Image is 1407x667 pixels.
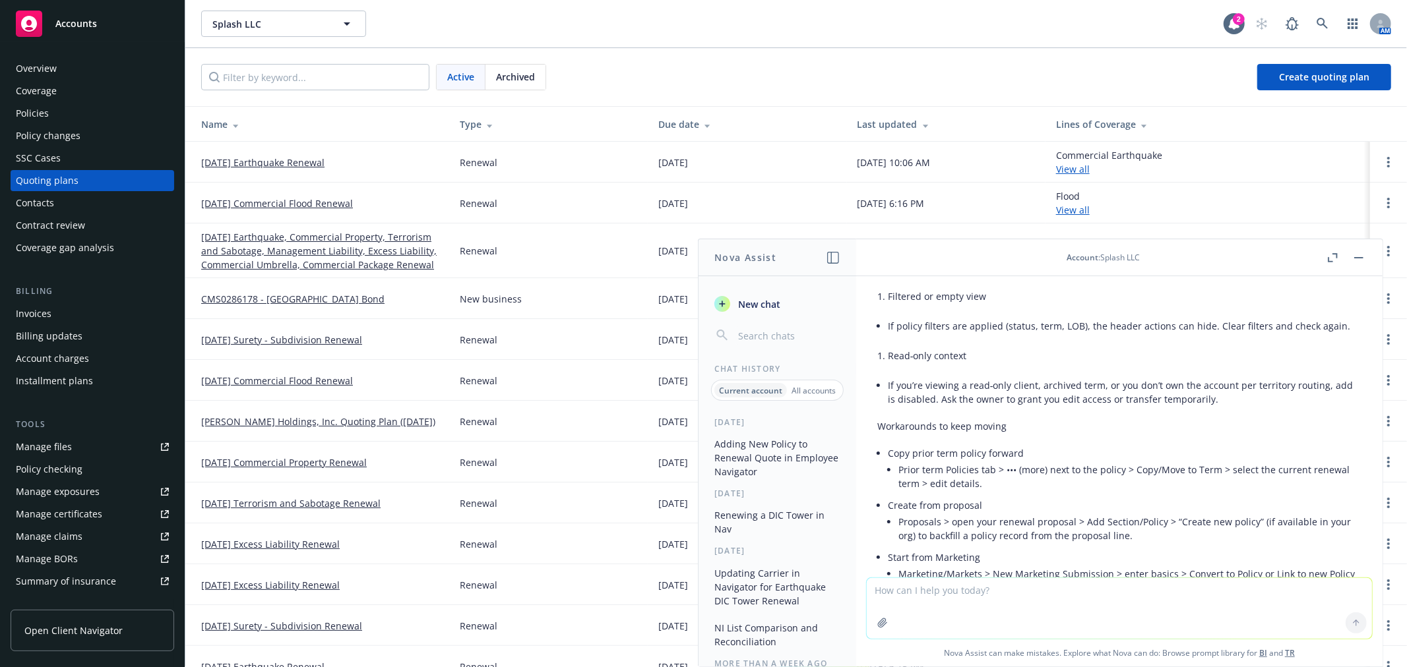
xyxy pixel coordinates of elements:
a: Search [1309,11,1336,37]
div: Installment plans [16,370,93,391]
a: Open options [1381,243,1396,259]
a: Contacts [11,192,174,214]
div: [DATE] [658,156,688,169]
div: Renewal [460,415,497,428]
span: Active [447,70,474,84]
div: Renewal [460,374,497,388]
a: Open options [1381,195,1396,211]
a: View all [1056,163,1090,175]
a: [DATE] Surety - Subdivision Renewal [201,333,362,347]
a: BI [1259,647,1267,658]
div: Tools [11,418,174,431]
a: Manage exposures [11,481,174,502]
a: SSC Cases [11,148,174,169]
a: View all [1056,204,1090,216]
div: [DATE] 10:06 AM [858,156,931,169]
div: Manage exposures [16,481,100,502]
button: Renewing a DIC Tower in Nav [709,504,846,540]
a: [DATE] Earthquake, Commercial Property, Terrorism and Sabotage, Management Liability, Excess Liab... [201,230,439,272]
div: Renewal [460,244,497,258]
div: [DATE] [699,488,856,499]
a: [DATE] Surety - Subdivision Renewal [201,619,362,633]
div: Summary of insurance [16,571,116,592]
div: Renewal [460,333,497,347]
div: Manage BORs [16,548,78,569]
span: Create quoting plan [1279,71,1369,83]
button: Updating Carrier in Navigator for Earthquake DIC Tower Renewal [709,562,846,612]
div: Renewal [460,196,497,210]
div: Due date [658,117,836,131]
div: SSC Cases [16,148,61,169]
div: Renewal [460,619,497,633]
div: Commercial Earthquake [1056,148,1162,176]
div: Contacts [16,192,54,214]
div: [DATE] [658,496,688,510]
div: [DATE] [658,244,688,258]
a: CMS0286178 - [GEOGRAPHIC_DATA] Bond [201,292,385,306]
a: Manage claims [11,526,174,547]
div: [DATE] 6:16 PM [858,196,925,210]
li: Create from proposal [888,496,1361,548]
a: Coverage gap analysis [11,237,174,258]
div: [DATE] [658,619,688,633]
a: Open options [1381,154,1396,170]
h1: Nova Assist [714,250,776,264]
div: 2 [1233,13,1245,25]
li: Prior term Policies tab > ••• (more) next to the policy > Copy/Move to Term > select the current ... [898,460,1361,493]
div: [DATE] [658,333,688,347]
div: Last updated [858,117,1035,131]
input: Filter by keyword... [201,64,429,90]
a: Manage BORs [11,548,174,569]
a: Accounts [11,5,174,42]
a: Start snowing [1249,11,1275,37]
a: Open options [1381,372,1396,388]
a: Report a Bug [1279,11,1305,37]
a: Summary of insurance [11,571,174,592]
div: Contract review [16,215,85,236]
a: Open options [1381,454,1396,470]
div: Invoices [16,303,51,324]
a: [DATE] Commercial Property Renewal [201,455,367,469]
input: Search chats [735,326,840,345]
div: [DATE] [658,374,688,388]
a: Open options [1381,332,1396,347]
a: Create quoting plan [1257,64,1391,90]
li: Start from Marketing [888,548,1361,600]
li: Marketing/Markets > New Marketing Submission > enter basics > Convert to Policy or Link to new Po... [898,564,1361,597]
p: Workarounds to keep moving [877,419,1361,433]
div: [DATE] [658,537,688,551]
a: Coverage [11,80,174,101]
div: Renewal [460,455,497,469]
div: Lines of Coverage [1056,117,1360,131]
div: Renewal [460,578,497,592]
div: Policy checking [16,459,82,480]
div: [DATE] [658,415,688,428]
a: [DATE] Commercial Flood Renewal [201,374,353,388]
a: Open options [1381,495,1396,511]
div: Billing [11,285,174,298]
div: [DATE] [699,545,856,556]
button: Splash LLC [201,11,366,37]
a: Switch app [1340,11,1366,37]
a: [DATE] Commercial Flood Renewal [201,196,353,210]
a: [DATE] Earthquake Renewal [201,156,325,169]
li: Copy prior term policy forward [888,444,1361,496]
button: New chat [709,292,846,316]
li: If policy filters are applied (status, term, LOB), the header actions can hide. Clear filters and... [888,316,1361,335]
span: Splash LLC [212,17,327,31]
div: Renewal [460,156,497,169]
span: Nova Assist can make mistakes. Explore what Nova can do: Browse prompt library for and [861,639,1377,666]
span: Open Client Navigator [24,623,123,637]
a: Billing updates [11,326,174,347]
li: Proposals > open your renewal proposal > Add Section/Policy > “Create new policy” (if available i... [898,512,1361,545]
div: [DATE] [658,292,688,306]
div: Type [460,117,637,131]
a: Policy checking [11,459,174,480]
div: Manage files [16,436,72,457]
a: Policies [11,103,174,124]
div: Chat History [699,363,856,374]
div: [DATE] [699,417,856,428]
span: Archived [496,70,535,84]
span: New chat [735,297,780,311]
